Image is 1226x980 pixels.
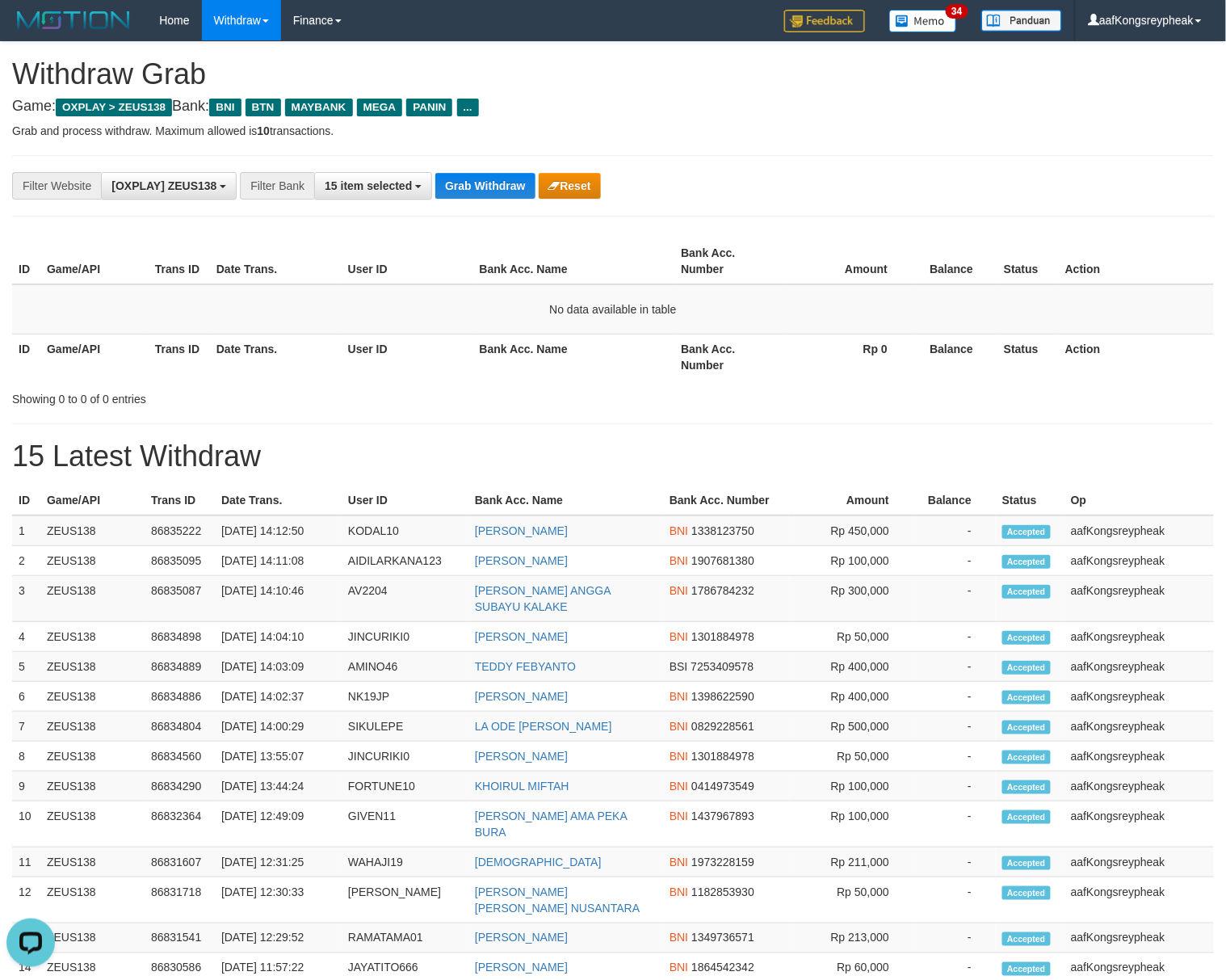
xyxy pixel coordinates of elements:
[475,856,602,869] a: [DEMOGRAPHIC_DATA]
[145,652,215,682] td: 86834889
[475,932,568,944] a: [PERSON_NAME]
[670,885,688,898] span: BNI
[1002,780,1051,794] span: Accepted
[691,524,754,537] span: Copy 1338123750 to clipboard
[1002,631,1051,645] span: Accepted
[1002,751,1051,764] span: Accepted
[342,515,468,546] td: KODAL10
[12,712,40,742] td: 7
[789,546,913,576] td: Rp 100,000
[342,801,468,848] td: GIVEN11
[691,961,754,974] span: Copy 1864542342 to clipboard
[997,334,1059,380] th: Status
[670,630,688,643] span: BNI
[789,682,913,712] td: Rp 400,000
[12,772,40,801] td: 9
[12,385,499,407] div: Showing 0 to 0 of 0 entries
[981,10,1062,32] img: panduan.png
[1064,712,1214,742] td: aafKongsreypheak
[285,99,353,116] span: MAYBANK
[913,742,996,772] td: -
[889,10,957,32] img: Button%20Memo.svg
[215,486,342,515] th: Date Trans.
[539,173,601,199] button: Reset
[12,546,40,576] td: 2
[40,742,145,772] td: ZEUS138
[145,877,215,923] td: 86831718
[789,712,913,742] td: Rp 500,000
[40,238,149,284] th: Game/API
[473,238,675,284] th: Bank Acc. Name
[1002,691,1051,705] span: Accepted
[1002,661,1051,675] span: Accepted
[789,515,913,546] td: Rp 450,000
[789,622,913,652] td: Rp 50,000
[145,576,215,622] td: 86835087
[670,856,688,869] span: BNI
[342,742,468,772] td: JINCURIKI0
[691,780,754,793] span: Copy 0414973549 to clipboard
[475,690,568,703] a: [PERSON_NAME]
[691,885,754,898] span: Copy 1182853930 to clipboard
[209,99,241,116] span: BNI
[674,238,783,284] th: Bank Acc. Number
[215,742,342,772] td: [DATE] 13:55:07
[913,515,996,546] td: -
[670,524,688,537] span: BNI
[111,179,216,192] span: [OXPLAY] ZEUS138
[257,124,270,137] strong: 10
[215,622,342,652] td: [DATE] 14:04:10
[913,877,996,923] td: -
[913,652,996,682] td: -
[1002,886,1051,900] span: Accepted
[40,546,145,576] td: ZEUS138
[913,712,996,742] td: -
[342,622,468,652] td: JINCURIKI0
[342,848,468,877] td: WAHAJI19
[789,486,913,515] th: Amount
[342,652,468,682] td: AMINO46
[946,4,968,19] span: 34
[240,172,314,200] div: Filter Bank
[145,546,215,576] td: 86835095
[789,742,913,772] td: Rp 50,000
[342,877,468,923] td: [PERSON_NAME]
[1064,742,1214,772] td: aafKongsreypheak
[342,334,473,380] th: User ID
[12,877,40,923] td: 12
[149,334,210,380] th: Trans ID
[1064,682,1214,712] td: aafKongsreypheak
[475,885,640,915] a: [PERSON_NAME] [PERSON_NAME] NUSANTARA
[670,810,688,822] span: BNI
[670,660,688,673] span: BSI
[475,660,576,673] a: TEDDY FEBYANTO
[215,682,342,712] td: [DATE] 14:02:37
[215,801,342,848] td: [DATE] 12:49:09
[342,238,473,284] th: User ID
[1002,555,1051,569] span: Accepted
[12,123,1214,139] p: Grab and process withdraw. Maximum allowed is transactions.
[996,486,1064,515] th: Status
[1064,515,1214,546] td: aafKongsreypheak
[475,554,568,567] a: [PERSON_NAME]
[342,712,468,742] td: SIKULEPE
[691,856,754,869] span: Copy 1973228159 to clipboard
[40,576,145,622] td: ZEUS138
[912,238,997,284] th: Balance
[691,750,754,763] span: Copy 1301884978 to clipboard
[40,622,145,652] td: ZEUS138
[913,682,996,712] td: -
[12,576,40,622] td: 3
[1002,525,1051,539] span: Accepted
[357,99,403,116] span: MEGA
[40,772,145,801] td: ZEUS138
[1002,962,1051,976] span: Accepted
[1064,923,1214,953] td: aafKongsreypheak
[670,584,688,597] span: BNI
[475,961,568,974] a: [PERSON_NAME]
[475,584,611,613] a: [PERSON_NAME] ANGGA SUBAYU KALAKE
[342,682,468,712] td: NK19JP
[12,172,101,200] div: Filter Website
[783,238,912,284] th: Amount
[215,772,342,801] td: [DATE] 13:44:24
